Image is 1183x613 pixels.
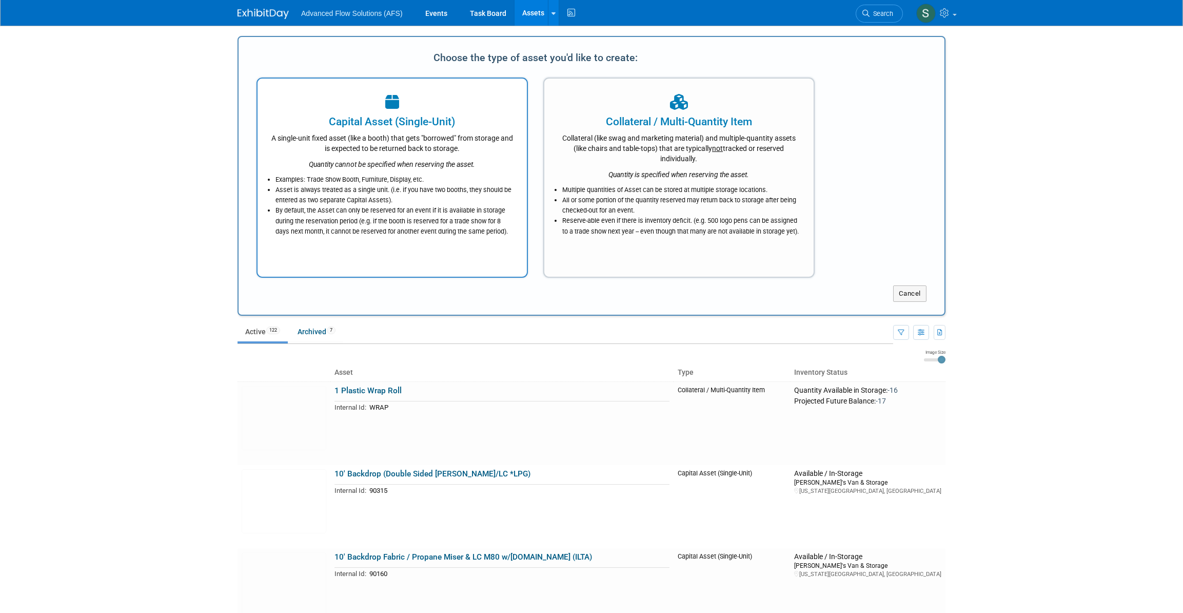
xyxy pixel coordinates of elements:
div: Quantity Available in Storage: [794,386,941,395]
li: Reserve-able even if there is inventory deficit. (e.g. 500 logo pens can be assigned to a trade s... [562,216,801,236]
th: Type [674,364,790,381]
span: 122 [266,327,280,334]
a: 10' Backdrop Fabric / Propane Miser & LC M80 w/[DOMAIN_NAME] (ILTA) [334,552,592,562]
div: Available / In-Storage [794,552,941,562]
span: 7 [327,327,336,334]
button: Cancel [893,285,926,302]
div: Collateral / Multi-Quantity Item [557,114,801,129]
li: Asset is always treated as a single unit. (i.e. if you have two booths, they should be entered as... [275,185,514,205]
div: A single-unit fixed asset (like a booth) that gets "borrowed" from storage and is expected to be ... [270,129,514,154]
span: Advanced Flow Solutions (AFS) [301,9,403,17]
div: [US_STATE][GEOGRAPHIC_DATA], [GEOGRAPHIC_DATA] [794,570,941,578]
img: Steve McAnally [916,4,936,23]
div: [PERSON_NAME]'s Van & Storage [794,561,941,570]
a: Search [856,5,903,23]
div: Available / In-Storage [794,469,941,478]
td: 90315 [366,485,669,496]
th: Asset [330,364,674,381]
span: -17 [876,397,886,405]
div: Capital Asset (Single-Unit) [270,114,514,129]
div: [PERSON_NAME]'s Van & Storage [794,478,941,487]
td: Internal Id: [334,568,366,580]
a: 10' Backdrop (Double Sided [PERSON_NAME]/LC *LPG) [334,469,530,478]
td: Internal Id: [334,401,366,413]
a: 1 Plastic Wrap Roll [334,386,402,395]
li: Multiple quantities of Asset can be stored at multiple storage locations. [562,185,801,195]
div: [US_STATE][GEOGRAPHIC_DATA], [GEOGRAPHIC_DATA] [794,487,941,495]
a: Archived7 [290,322,343,341]
li: All or some portion of the quantity reserved may return back to storage after being checked-out f... [562,195,801,216]
td: WRAP [366,401,669,413]
span: not [712,144,723,152]
div: Image Size [924,349,945,355]
td: Internal Id: [334,485,366,496]
span: Search [870,10,893,17]
td: Collateral / Multi-Quantity Item [674,381,790,465]
li: By default, the Asset can only be reserved for an event if it is available in storage during the ... [275,205,514,236]
span: -16 [888,386,898,394]
i: Quantity is specified when reserving the asset. [608,170,749,179]
a: Active122 [238,322,288,341]
div: Projected Future Balance: [794,395,941,406]
i: Quantity cannot be specified when reserving the asset. [309,160,475,168]
div: Collateral (like swag and marketing material) and multiple-quantity assets (like chairs and table... [557,129,801,164]
li: Examples: Trade Show Booth, Furniture, Display, etc. [275,175,514,185]
td: 90160 [366,568,669,580]
img: ExhibitDay [238,9,289,19]
div: Choose the type of asset you'd like to create: [257,48,815,67]
td: Capital Asset (Single-Unit) [674,465,790,548]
